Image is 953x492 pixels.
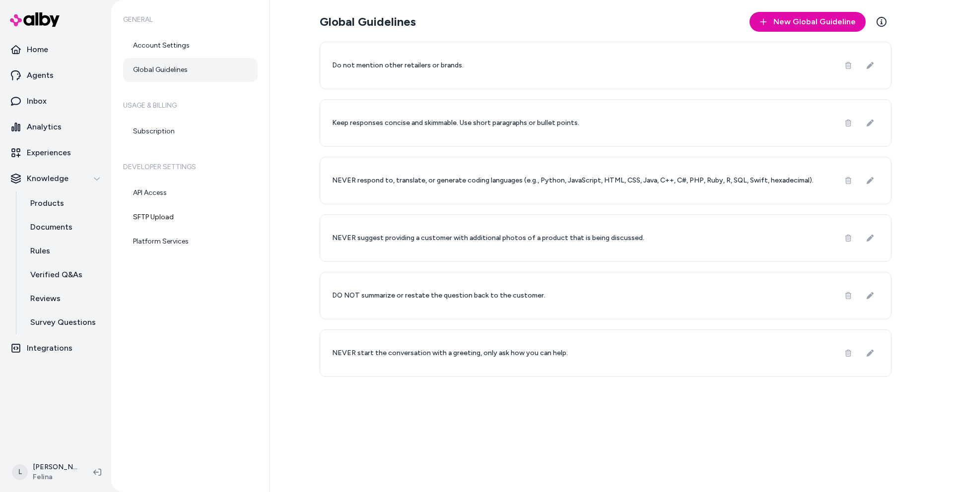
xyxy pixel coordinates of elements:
a: Platform Services [123,230,258,253]
p: Experiences [27,147,71,159]
a: API Access [123,181,258,205]
p: Home [27,44,48,56]
a: Experiences [4,141,107,165]
p: [PERSON_NAME] [33,462,77,472]
a: Account Settings [123,34,258,58]
p: Knowledge [27,173,68,184]
button: New Global Guideline [749,12,866,32]
span: New Global Guideline [773,16,856,28]
a: Survey Questions [20,310,107,334]
p: Survey Questions [30,316,96,328]
p: Do not mention other retailers or brands. [332,61,464,70]
a: Subscription [123,120,258,143]
a: Inbox [4,89,107,113]
button: Knowledge [4,167,107,190]
h6: Usage & Billing [123,92,258,120]
p: NEVER suggest providing a customer with additional photos of a product that is being discussed. [332,233,644,243]
img: alby Logo [10,12,60,27]
h6: General [123,6,258,34]
p: Products [30,197,64,209]
h2: Global Guidelines [320,14,416,30]
a: SFTP Upload [123,205,258,229]
a: Documents [20,215,107,239]
a: Reviews [20,287,107,310]
p: Verified Q&As [30,269,82,281]
a: Verified Q&As [20,263,107,287]
p: Keep responses concise and skimmable. Use short paragraphs or bullet points. [332,118,579,128]
p: Reviews [30,293,61,305]
a: Products [20,191,107,215]
p: DO NOT summarize or restate the question back to the customer. [332,291,545,301]
button: L[PERSON_NAME]Felina [6,456,85,488]
a: Global Guidelines [123,58,258,82]
span: Felina [33,472,77,482]
p: Inbox [27,95,47,107]
p: Rules [30,245,50,257]
p: NEVER start the conversation with a greeting, only ask how you can help. [332,348,568,358]
a: Rules [20,239,107,263]
a: Agents [4,63,107,87]
p: Integrations [27,342,72,354]
a: Integrations [4,336,107,360]
p: Agents [27,69,54,81]
p: Analytics [27,121,62,133]
h6: Developer Settings [123,153,258,181]
p: Documents [30,221,72,233]
p: NEVER respond to, translate, or generate coding languages (e.g., Python, JavaScript, HTML, CSS, J... [332,176,814,185]
a: Home [4,38,107,61]
a: Analytics [4,115,107,139]
span: L [12,464,28,480]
